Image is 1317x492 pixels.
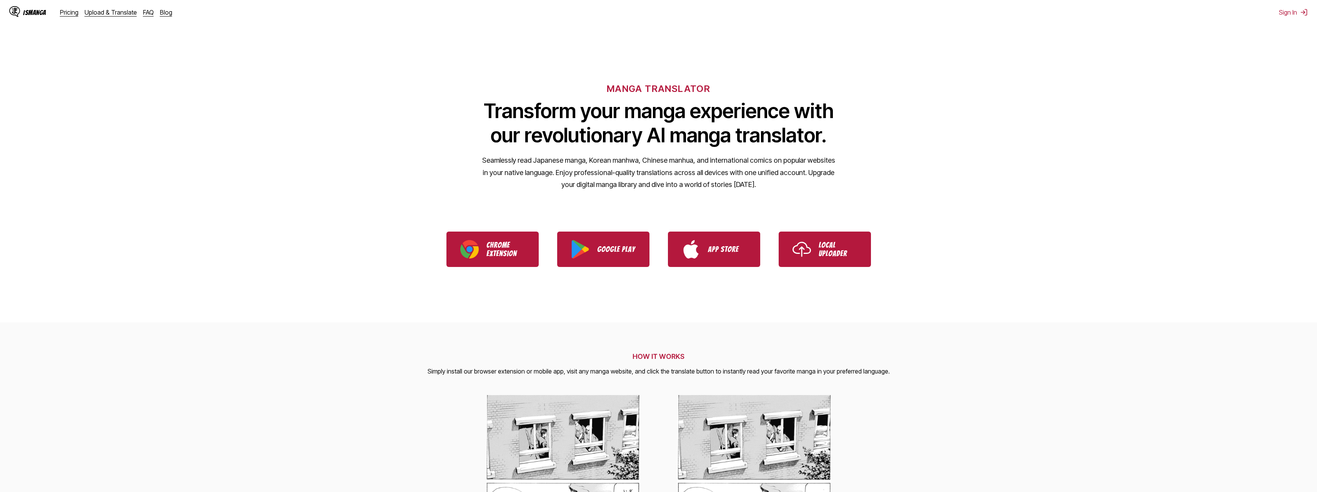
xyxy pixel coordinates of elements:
a: IsManga LogoIsManga [9,6,60,18]
p: App Store [708,245,746,254]
h1: Transform your manga experience with our revolutionary AI manga translator. [482,99,836,147]
a: Download IsManga from App Store [668,232,760,267]
a: Pricing [60,8,78,16]
img: Google Play logo [571,240,589,259]
p: Google Play [597,245,636,254]
h6: MANGA TRANSLATOR [607,83,710,94]
h2: HOW IT WORKS [428,352,890,360]
img: Sign out [1300,8,1308,16]
button: Sign In [1279,8,1308,16]
a: Use IsManga Local Uploader [779,232,871,267]
a: FAQ [143,8,154,16]
img: Upload icon [793,240,811,259]
a: Upload & Translate [85,8,137,16]
p: Simply install our browser extension or mobile app, visit any manga website, and click the transl... [428,367,890,377]
p: Chrome Extension [486,241,525,258]
img: Chrome logo [460,240,479,259]
img: IsManga Logo [9,6,20,17]
img: App Store logo [682,240,700,259]
p: Seamlessly read Japanese manga, Korean manhwa, Chinese manhua, and international comics on popula... [482,154,836,191]
a: Download IsManga from Google Play [557,232,649,267]
div: IsManga [23,9,46,16]
p: Local Uploader [819,241,857,258]
a: Download IsManga Chrome Extension [446,232,539,267]
a: Blog [160,8,172,16]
